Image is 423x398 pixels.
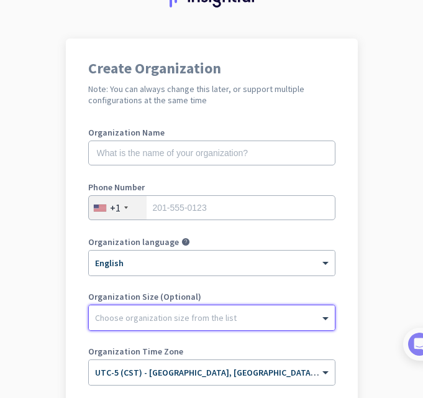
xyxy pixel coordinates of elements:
[88,128,335,137] label: Organization Name
[181,238,190,246] i: help
[88,83,335,106] h2: Note: You can always change this later, or support multiple configurations at the same time
[88,292,335,301] label: Organization Size (Optional)
[88,195,335,220] input: 201-555-0123
[88,347,335,356] label: Organization Time Zone
[88,183,335,192] label: Phone Number
[88,238,179,246] label: Organization language
[110,201,121,214] div: +1
[88,61,335,76] h1: Create Organization
[88,141,335,165] input: What is the name of your organization?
